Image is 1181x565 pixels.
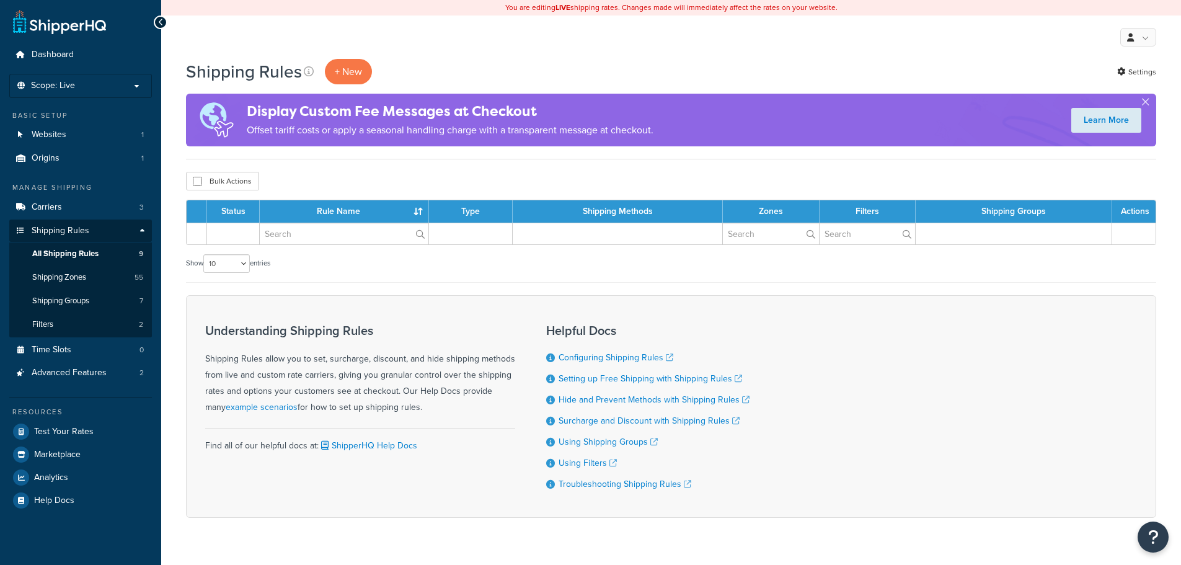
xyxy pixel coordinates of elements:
span: 9 [139,249,143,259]
a: Configuring Shipping Rules [559,351,673,364]
li: Time Slots [9,339,152,362]
th: Status [207,200,260,223]
div: Find all of our helpful docs at: [205,428,515,454]
span: Carriers [32,202,62,213]
div: Resources [9,407,152,417]
a: Shipping Groups 7 [9,290,152,313]
th: Type [429,200,513,223]
li: All Shipping Rules [9,242,152,265]
span: 3 [139,202,144,213]
p: + New [325,59,372,84]
a: Filters 2 [9,313,152,336]
div: Basic Setup [9,110,152,121]
th: Shipping Methods [513,200,723,223]
select: Showentries [203,254,250,273]
div: Shipping Rules allow you to set, surcharge, discount, and hide shipping methods from live and cus... [205,324,515,416]
a: Advanced Features 2 [9,362,152,385]
a: Using Filters [559,456,617,469]
span: Help Docs [34,496,74,506]
button: Open Resource Center [1138,522,1169,553]
th: Rule Name [260,200,429,223]
span: Scope: Live [31,81,75,91]
label: Show entries [186,254,270,273]
img: duties-banner-06bc72dcb5fe05cb3f9472aba00be2ae8eb53ab6f0d8bb03d382ba314ac3c341.png [186,94,247,146]
a: Shipping Rules [9,220,152,242]
span: Shipping Groups [32,296,89,306]
a: Marketplace [9,443,152,466]
a: ShipperHQ Home [13,9,106,34]
li: Carriers [9,196,152,219]
span: Dashboard [32,50,74,60]
th: Actions [1112,200,1156,223]
li: Websites [9,123,152,146]
span: Origins [32,153,60,164]
span: 1 [141,153,144,164]
a: Shipping Zones 55 [9,266,152,289]
th: Zones [723,200,820,223]
span: 7 [139,296,143,306]
span: Shipping Rules [32,226,89,236]
b: LIVE [555,2,570,13]
span: All Shipping Rules [32,249,99,259]
h1: Shipping Rules [186,60,302,84]
a: Settings [1117,63,1156,81]
span: Time Slots [32,345,71,355]
a: Websites 1 [9,123,152,146]
a: Help Docs [9,489,152,512]
span: 2 [139,319,143,330]
input: Search [260,223,428,244]
span: Marketplace [34,450,81,460]
span: 55 [135,272,143,283]
a: Origins 1 [9,147,152,170]
li: Advanced Features [9,362,152,385]
a: Troubleshooting Shipping Rules [559,478,691,491]
a: All Shipping Rules 9 [9,242,152,265]
span: 1 [141,130,144,140]
h3: Understanding Shipping Rules [205,324,515,337]
h4: Display Custom Fee Messages at Checkout [247,101,653,122]
span: Advanced Features [32,368,107,378]
button: Bulk Actions [186,172,259,190]
li: Shipping Rules [9,220,152,337]
p: Offset tariff costs or apply a seasonal handling charge with a transparent message at checkout. [247,122,653,139]
h3: Helpful Docs [546,324,750,337]
a: example scenarios [226,401,298,414]
a: Carriers 3 [9,196,152,219]
a: Surcharge and Discount with Shipping Rules [559,414,740,427]
th: Filters [820,200,916,223]
a: Using Shipping Groups [559,435,658,448]
a: Time Slots 0 [9,339,152,362]
span: Analytics [34,473,68,483]
li: Shipping Groups [9,290,152,313]
li: Origins [9,147,152,170]
li: Shipping Zones [9,266,152,289]
a: ShipperHQ Help Docs [319,439,417,452]
span: Websites [32,130,66,140]
span: Shipping Zones [32,272,86,283]
a: Learn More [1071,108,1141,133]
input: Search [820,223,915,244]
a: Test Your Rates [9,420,152,443]
a: Hide and Prevent Methods with Shipping Rules [559,393,750,406]
div: Manage Shipping [9,182,152,193]
a: Analytics [9,466,152,489]
span: Filters [32,319,53,330]
span: Test Your Rates [34,427,94,437]
input: Search [723,223,819,244]
th: Shipping Groups [916,200,1112,223]
a: Setting up Free Shipping with Shipping Rules [559,372,742,385]
span: 0 [139,345,144,355]
span: 2 [139,368,144,378]
a: Dashboard [9,43,152,66]
li: Filters [9,313,152,336]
